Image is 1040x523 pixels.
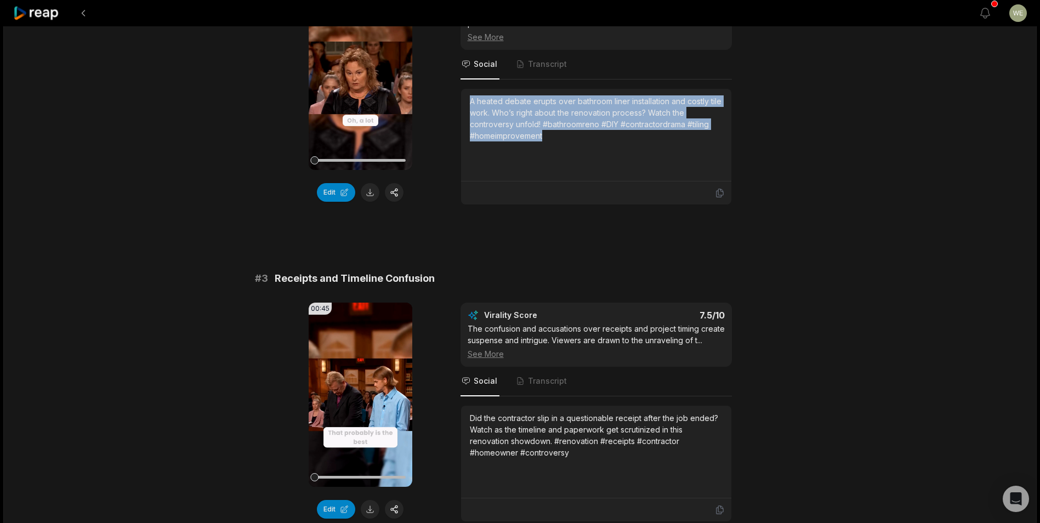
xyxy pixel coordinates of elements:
[474,59,497,70] span: Social
[317,183,355,202] button: Edit
[468,31,725,43] div: See More
[470,95,723,141] div: A heated debate erupts over bathroom liner installation and costly tile work. Who’s right about t...
[470,412,723,458] div: Did the contractor slip in a questionable receipt after the job ended? Watch as the timeline and ...
[528,376,567,386] span: Transcript
[255,271,268,286] span: # 3
[528,59,567,70] span: Transcript
[484,310,602,321] div: Virality Score
[317,500,355,519] button: Edit
[275,271,435,286] span: Receipts and Timeline Confusion
[468,323,725,360] div: The confusion and accusations over receipts and project timing create suspense and intrigue. View...
[461,50,732,79] nav: Tabs
[1003,486,1029,512] div: Open Intercom Messenger
[607,310,725,321] div: 7.5 /10
[461,367,732,396] nav: Tabs
[468,348,725,360] div: See More
[309,303,412,487] video: Your browser does not support mp4 format.
[474,376,497,386] span: Social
